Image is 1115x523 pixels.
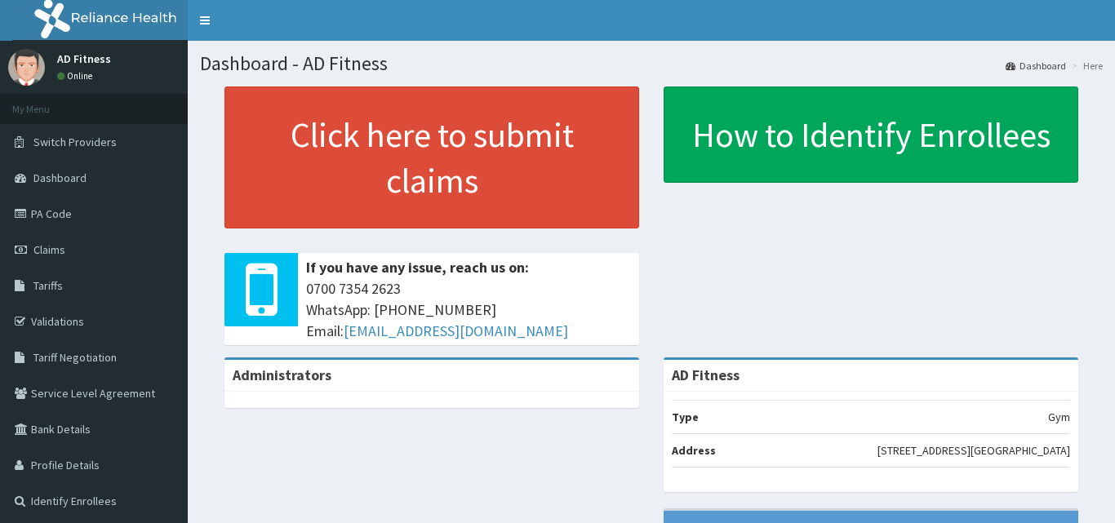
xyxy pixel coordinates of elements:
[306,258,529,277] b: If you have any issue, reach us on:
[672,443,716,458] b: Address
[33,278,63,293] span: Tariffs
[233,366,331,384] b: Administrators
[33,171,87,185] span: Dashboard
[1068,59,1103,73] li: Here
[224,86,639,228] a: Click here to submit claims
[33,135,117,149] span: Switch Providers
[664,86,1078,183] a: How to Identify Enrollees
[8,49,45,86] img: User Image
[672,410,699,424] b: Type
[33,350,117,365] span: Tariff Negotiation
[877,442,1070,459] p: [STREET_ADDRESS][GEOGRAPHIC_DATA]
[1048,409,1070,425] p: Gym
[344,321,568,340] a: [EMAIL_ADDRESS][DOMAIN_NAME]
[57,70,96,82] a: Online
[672,366,740,384] strong: AD Fitness
[306,278,631,341] span: 0700 7354 2623 WhatsApp: [PHONE_NUMBER] Email:
[200,53,1103,74] h1: Dashboard - AD Fitness
[1006,59,1066,73] a: Dashboard
[33,242,65,257] span: Claims
[57,53,111,64] p: AD Fitness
